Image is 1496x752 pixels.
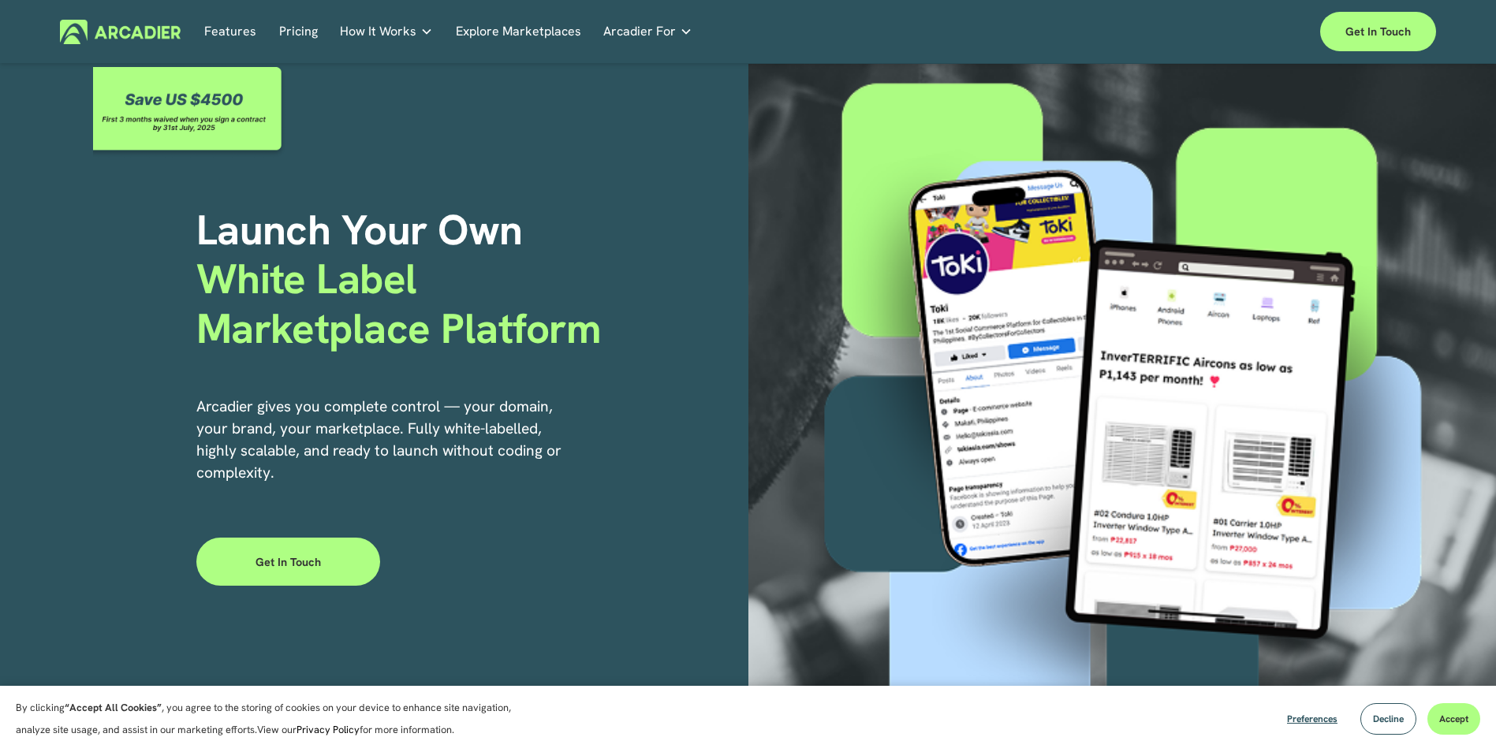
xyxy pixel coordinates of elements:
[603,20,692,44] a: folder dropdown
[279,20,318,44] a: Pricing
[196,251,601,355] span: White Label Marketplace Platform
[603,20,676,43] span: Arcadier For
[1287,713,1337,725] span: Preferences
[1275,703,1349,735] button: Preferences
[65,701,162,714] strong: “Accept All Cookies”
[297,723,360,736] a: Privacy Policy
[1373,713,1404,725] span: Decline
[340,20,416,43] span: How It Works
[196,396,565,484] p: Arcadier gives you complete control — your domain, your brand, your marketplace. Fully white-labe...
[196,206,748,353] h1: Launch Your Own
[1320,12,1436,51] a: Get in touch
[196,538,380,585] a: Get in touch
[456,20,581,44] a: Explore Marketplaces
[1360,703,1416,735] button: Decline
[204,20,256,44] a: Features
[16,697,528,741] p: By clicking , you agree to the storing of cookies on your device to enhance site navigation, anal...
[1417,676,1496,752] iframe: Chat Widget
[340,20,433,44] a: folder dropdown
[60,20,181,44] img: Arcadier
